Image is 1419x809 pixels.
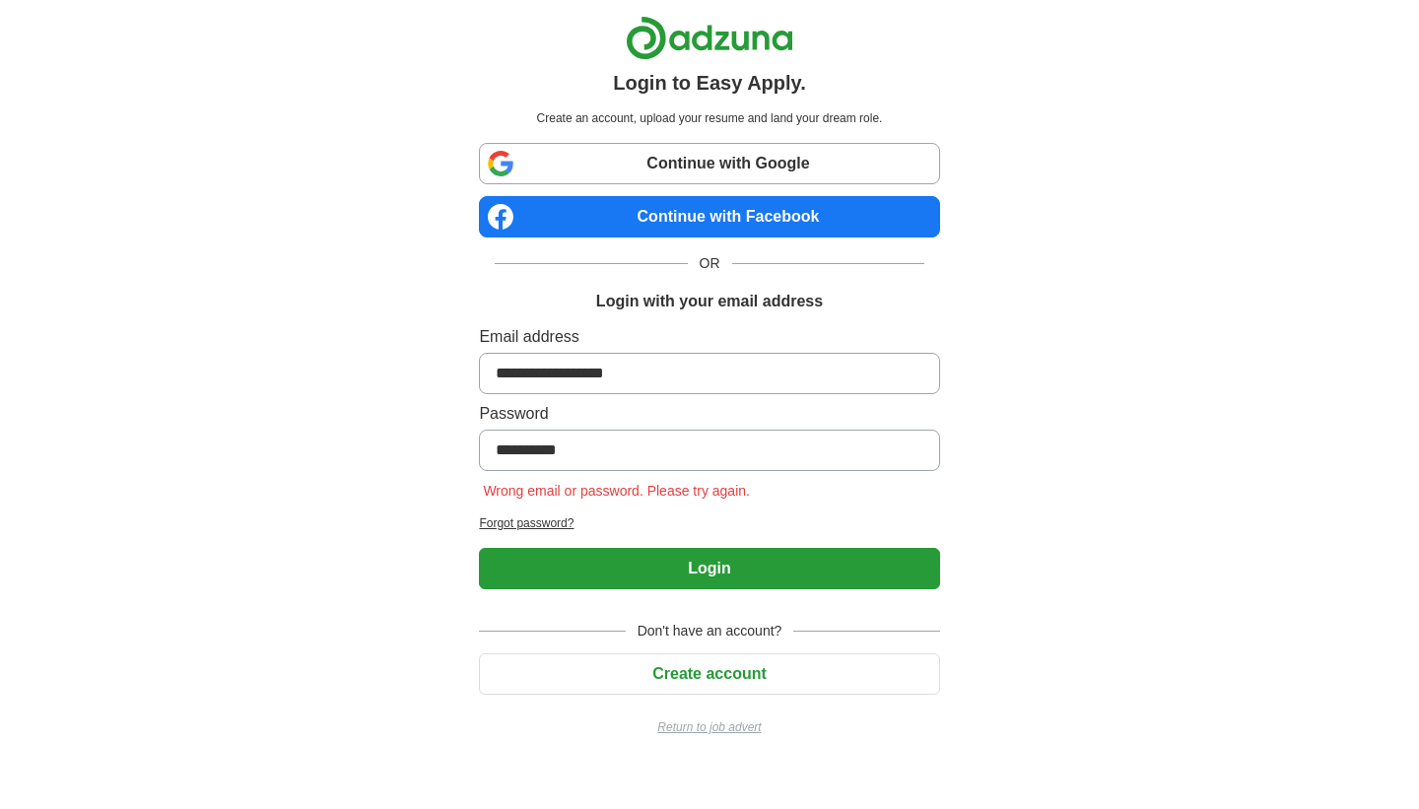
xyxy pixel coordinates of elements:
[479,143,939,184] a: Continue with Google
[596,290,823,313] h1: Login with your email address
[479,196,939,237] a: Continue with Facebook
[479,653,939,695] button: Create account
[479,483,754,499] span: Wrong email or password. Please try again.
[688,253,732,274] span: OR
[479,718,939,736] a: Return to job advert
[479,402,939,426] label: Password
[483,109,935,127] p: Create an account, upload your resume and land your dream role.
[479,548,939,589] button: Login
[479,514,939,532] a: Forgot password?
[626,16,793,60] img: Adzuna logo
[479,665,939,682] a: Create account
[479,325,939,349] label: Email address
[613,68,806,98] h1: Login to Easy Apply.
[626,621,794,641] span: Don't have an account?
